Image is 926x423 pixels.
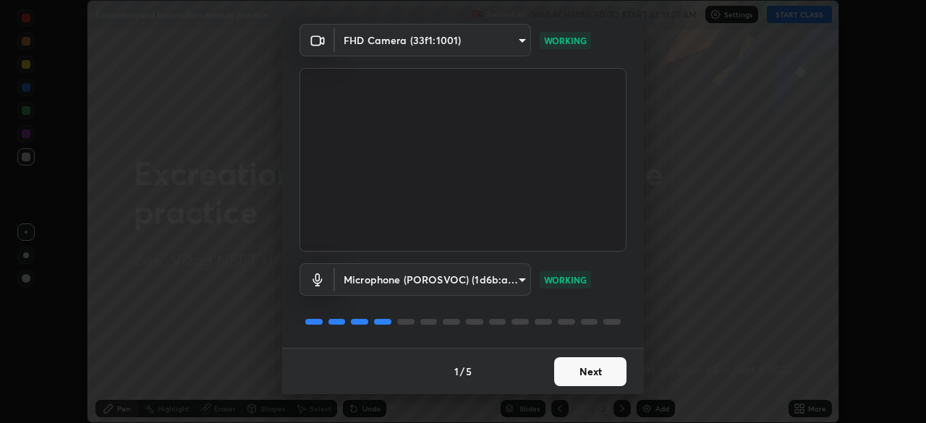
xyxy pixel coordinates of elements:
[554,357,626,386] button: Next
[454,364,459,379] h4: 1
[460,364,464,379] h4: /
[544,34,587,47] p: WORKING
[335,263,531,296] div: FHD Camera (33f1:1001)
[335,24,531,56] div: FHD Camera (33f1:1001)
[544,273,587,286] p: WORKING
[466,364,472,379] h4: 5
